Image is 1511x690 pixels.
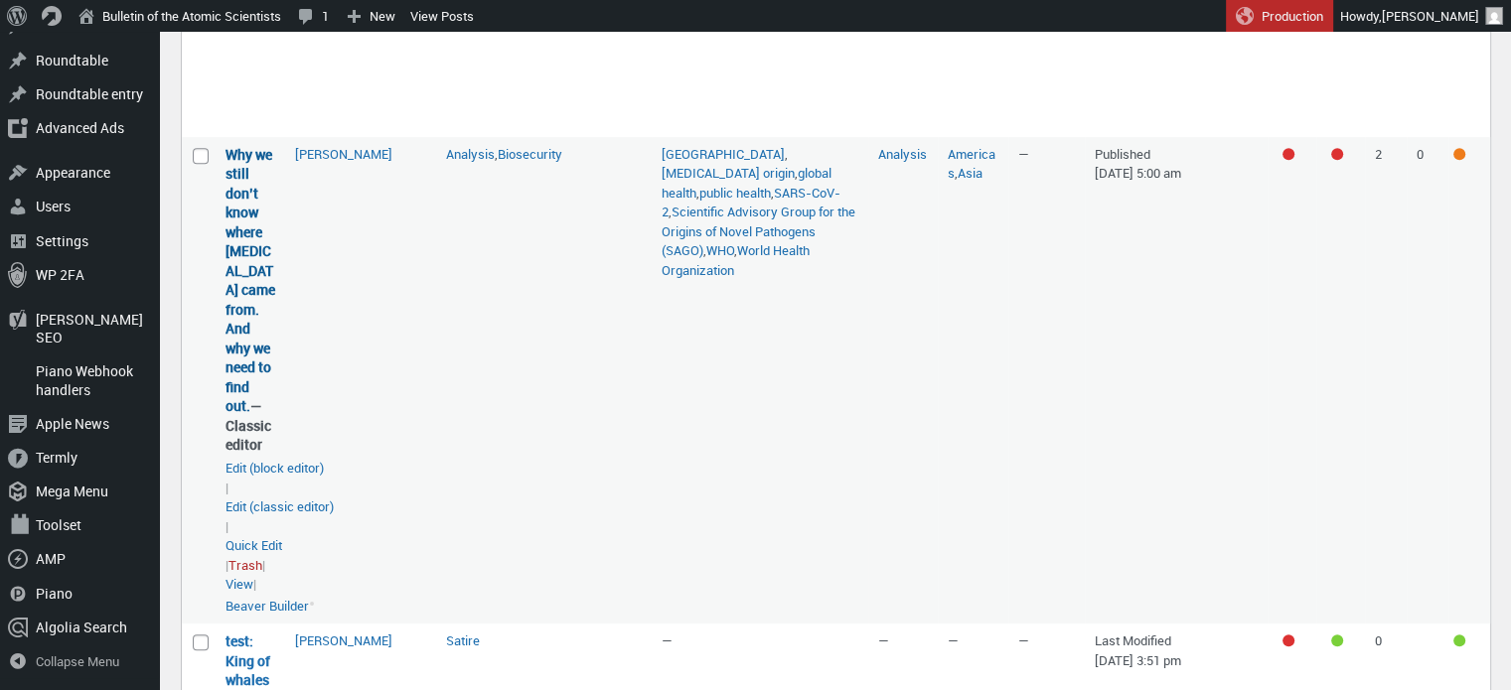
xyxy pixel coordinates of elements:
[226,145,275,455] strong: —
[1453,634,1465,646] div: Good
[226,459,324,479] a: Edit “Why we still don’t know where COVID-19 came from. And why we need to find out.” in the bloc...
[706,241,734,259] a: WHO
[226,536,282,554] button: Quick edit “Why we still don’t know where COVID-19 came from. And why we need to find out.” inline
[938,137,1007,624] td: ,
[699,184,771,202] a: public health
[878,631,889,649] span: —
[662,631,673,649] span: —
[958,164,982,182] a: Asia
[446,145,495,163] a: Analysis
[1283,634,1294,646] div: Focus keyphrase not set
[948,631,959,649] span: —
[1085,137,1268,624] td: Published [DATE] 5:00 am
[446,631,480,649] a: Satire
[226,631,270,689] a: “test: King of whales” (Edit)
[1407,137,1448,624] td: 0
[309,592,315,616] span: •
[226,595,315,617] a: Beaver Builder•
[226,575,253,595] a: View “Why we still don’t know where COVID-19 came from. And why we need to find out.”
[662,164,831,202] a: global health
[226,145,275,416] a: “Why we still don’t know where COVID-19 came from. And why we need to find out.” (Edit)
[662,184,840,221] a: SARS-CoV-2
[295,145,392,163] a: [PERSON_NAME]
[1018,631,1029,649] span: —
[228,556,262,576] a: Move “Why we still don’t know where COVID-19 came from. And why we need to find out.” to the Trash
[652,137,868,624] td: , , , , , , ,
[662,241,810,279] a: World Health Organization
[226,497,334,517] a: Edit “Why we still don’t know where COVID-19 came from. And why we need to find out.” in the clas...
[436,137,653,624] td: ,
[1283,148,1294,160] div: Focus keyphrase not set
[1365,137,1407,624] td: 2
[1453,148,1465,160] div: Potentially non-inclusive
[878,145,927,163] a: Analysis
[662,203,855,259] a: Scientific Advisory Group for the Origins of Novel Pathogens (SAGO)
[228,556,265,574] span: |
[1331,148,1343,160] div: Needs improvement
[662,145,785,163] a: [GEOGRAPHIC_DATA]
[948,145,995,183] a: Americas
[226,536,282,574] span: |
[295,631,392,649] a: [PERSON_NAME]
[662,164,795,182] a: [MEDICAL_DATA] origin
[226,575,256,593] span: |
[1382,7,1479,25] span: [PERSON_NAME]
[226,416,271,455] span: Classic editor
[498,145,562,163] a: Biosecurity
[226,459,324,496] span: |
[1018,145,1029,163] span: —
[1331,634,1343,646] div: Good
[226,497,334,535] span: |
